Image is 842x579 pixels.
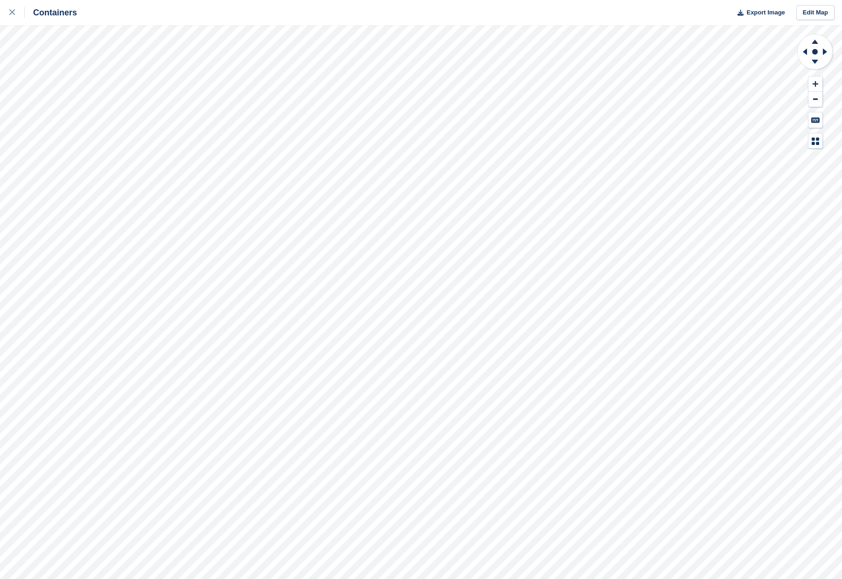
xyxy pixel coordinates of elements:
[732,5,785,21] button: Export Image
[25,7,77,18] div: Containers
[808,112,822,128] button: Keyboard Shortcuts
[808,92,822,107] button: Zoom Out
[796,5,835,21] a: Edit Map
[808,133,822,149] button: Map Legend
[808,76,822,92] button: Zoom In
[746,8,785,17] span: Export Image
